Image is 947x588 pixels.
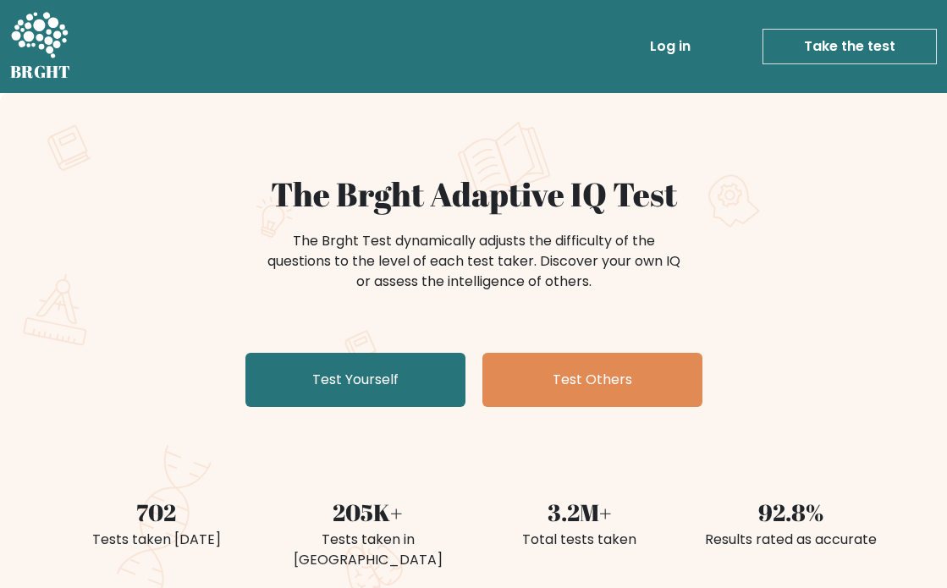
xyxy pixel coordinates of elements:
div: 205K+ [273,495,464,530]
a: Test Others [482,353,702,407]
a: Take the test [763,29,937,64]
a: Test Yourself [245,353,465,407]
div: Tests taken in [GEOGRAPHIC_DATA] [273,530,464,570]
div: Total tests taken [484,530,675,550]
div: Tests taken [DATE] [61,530,252,550]
div: 92.8% [696,495,887,530]
h1: The Brght Adaptive IQ Test [61,174,887,214]
div: 702 [61,495,252,530]
div: Results rated as accurate [696,530,887,550]
div: 3.2M+ [484,495,675,530]
h5: BRGHT [10,62,71,82]
a: BRGHT [10,7,71,86]
a: Log in [643,30,697,63]
div: The Brght Test dynamically adjusts the difficulty of the questions to the level of each test take... [262,231,685,292]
